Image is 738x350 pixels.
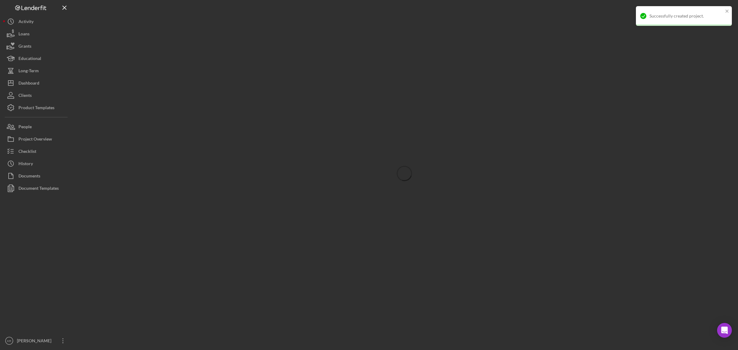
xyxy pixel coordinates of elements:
button: Loans [3,28,71,40]
button: Project Overview [3,133,71,145]
button: Long-Term [3,65,71,77]
button: Clients [3,89,71,101]
div: Open Intercom Messenger [717,323,732,338]
div: Successfully created project. [649,14,723,18]
div: [PERSON_NAME] [15,335,55,348]
div: Document Templates [18,182,59,196]
div: Grants [18,40,31,54]
div: Documents [18,170,40,184]
div: Checklist [18,145,36,159]
div: Product Templates [18,101,54,115]
button: close [725,9,729,14]
div: Activity [18,15,34,29]
div: People [18,121,32,134]
div: Loans [18,28,30,42]
button: Checklist [3,145,71,157]
button: Document Templates [3,182,71,194]
div: History [18,157,33,171]
button: People [3,121,71,133]
button: Activity [3,15,71,28]
button: Product Templates [3,101,71,114]
button: Dashboard [3,77,71,89]
div: Long-Term [18,65,39,78]
div: Educational [18,52,41,66]
div: Project Overview [18,133,52,147]
div: Clients [18,89,32,103]
button: Educational [3,52,71,65]
button: Documents [3,170,71,182]
button: KR[PERSON_NAME] [3,335,71,347]
button: Grants [3,40,71,52]
text: KR [7,339,11,343]
button: History [3,157,71,170]
div: Dashboard [18,77,39,91]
